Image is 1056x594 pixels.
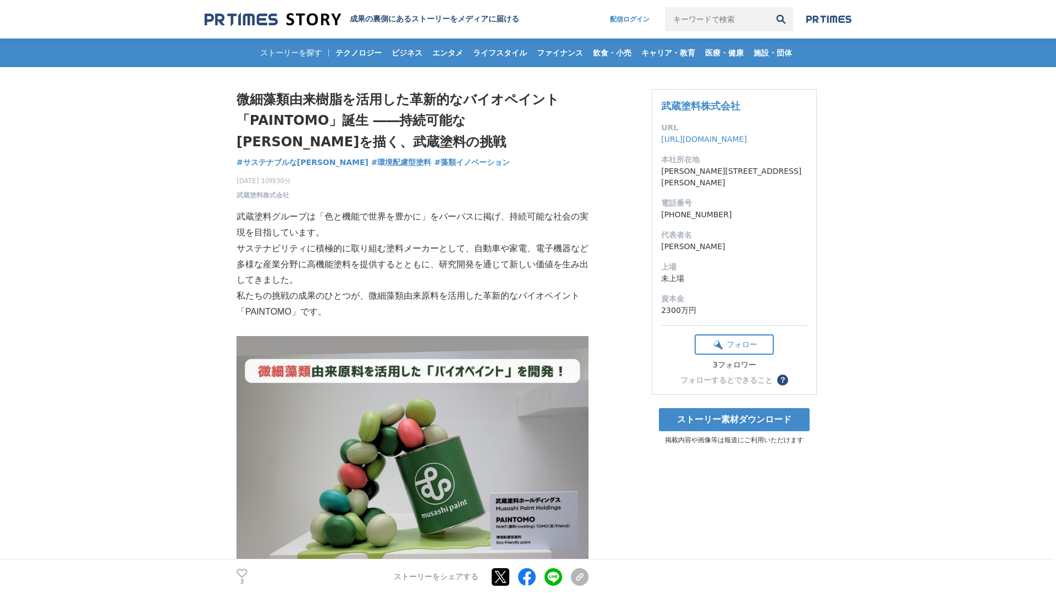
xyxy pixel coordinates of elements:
dd: [PERSON_NAME] [661,241,807,252]
a: 武蔵塗料株式会社 [237,190,289,200]
a: 成果の裏側にあるストーリーをメディアに届ける 成果の裏側にあるストーリーをメディアに届ける [205,12,519,27]
span: #環境配慮型塗料 [371,157,432,167]
a: #藻類イノベーション [434,157,510,168]
div: フォローするとできること [680,376,773,384]
button: 検索 [769,7,793,31]
dt: 上場 [661,261,807,273]
span: ライフスタイル [469,48,531,58]
button: フォロー [695,334,774,355]
p: ストーリーをシェアする [394,572,479,582]
img: prtimes [806,15,851,24]
span: 施設・団体 [749,48,796,58]
dt: 代表者名 [661,229,807,241]
a: キャリア・教育 [637,38,700,67]
span: テクノロジー [331,48,386,58]
a: [URL][DOMAIN_NAME] [661,135,747,144]
span: エンタメ [428,48,468,58]
div: 3フォロワー [695,360,774,370]
span: 医療・健康 [701,48,748,58]
img: 成果の裏側にあるストーリーをメディアに届ける [205,12,341,27]
a: #環境配慮型塗料 [371,157,432,168]
dt: 本社所在地 [661,154,807,166]
dd: 未上場 [661,273,807,284]
a: ライフスタイル [469,38,531,67]
dt: 資本金 [661,293,807,305]
a: 配信ログイン [599,7,661,31]
a: 施設・団体 [749,38,796,67]
a: 武蔵塗料株式会社 [661,100,740,112]
input: キーワードで検索 [665,7,769,31]
span: #藻類イノベーション [434,157,510,167]
span: #サステナブルな[PERSON_NAME] [237,157,369,167]
p: サステナビリティに積極的に取り組む塗料メーカーとして、自動車や家電、電子機器など多様な産業分野に高機能塗料を提供するとともに、研究開発を通じて新しい価値を生み出してきました。 [237,241,588,288]
a: #サステナブルな[PERSON_NAME] [237,157,369,168]
a: テクノロジー [331,38,386,67]
a: ストーリー素材ダウンロード [659,408,810,431]
dd: [PERSON_NAME][STREET_ADDRESS][PERSON_NAME] [661,166,807,189]
a: 飲食・小売 [588,38,636,67]
img: thumbnail_b7f7ef30-83c5-11f0-b6d8-d129f6f27462.jpg [237,336,588,571]
span: [DATE] 10時30分 [237,176,291,186]
span: 飲食・小売 [588,48,636,58]
a: ビジネス [387,38,427,67]
p: 武蔵塗料グループは「色と機能で世界を豊かに」をパーパスに掲げ、持続可能な社会の実現を目指しています。 [237,209,588,241]
a: ファイナンス [532,38,587,67]
p: 3 [237,579,248,585]
a: 医療・健康 [701,38,748,67]
h2: 成果の裏側にあるストーリーをメディアに届ける [350,14,519,24]
dt: 電話番号 [661,197,807,209]
h1: 微細藻類由来樹脂を活用した革新的なバイオペイント「PAINTOMO」誕生 ――持続可能な[PERSON_NAME]を描く、武蔵塗料の挑戦 [237,89,588,152]
span: ？ [779,376,787,384]
p: 掲載内容や画像等は報道にご利用いただけます [652,436,817,445]
dd: 2300万円 [661,305,807,316]
p: 私たちの挑戦の成果のひとつが、微細藻類由来原料を活用した革新的なバイオペイント「PAINTOMO」です。 [237,288,588,320]
button: ？ [777,375,788,386]
span: ビジネス [387,48,427,58]
span: ファイナンス [532,48,587,58]
span: キャリア・教育 [637,48,700,58]
a: エンタメ [428,38,468,67]
dt: URL [661,122,807,134]
dd: [PHONE_NUMBER] [661,209,807,221]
